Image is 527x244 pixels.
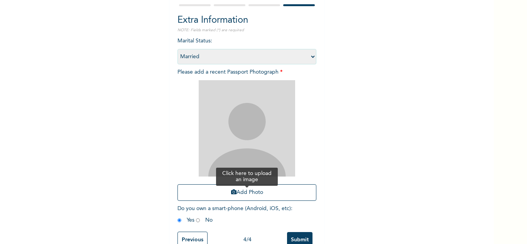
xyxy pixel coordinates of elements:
[177,38,316,59] span: Marital Status :
[177,206,292,223] span: Do you own a smart-phone (Android, iOS, etc) : Yes No
[177,27,316,33] p: NOTE: Fields marked (*) are required
[199,80,295,177] img: Crop
[208,236,287,244] div: 4 / 4
[177,184,316,201] button: Add Photo
[177,13,316,27] h2: Extra Information
[177,69,316,205] span: Please add a recent Passport Photograph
